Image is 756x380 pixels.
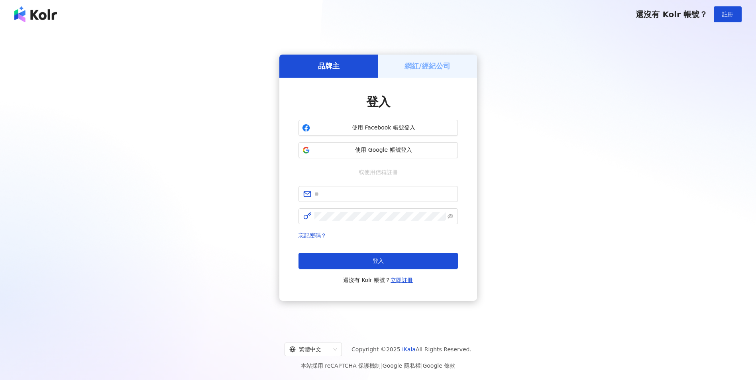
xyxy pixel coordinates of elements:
[722,11,733,18] span: 註冊
[366,95,390,109] span: 登入
[714,6,742,22] button: 註冊
[402,346,416,353] a: iKala
[448,214,453,219] span: eye-invisible
[373,258,384,264] span: 登入
[313,124,454,132] span: 使用 Facebook 帳號登入
[343,275,413,285] span: 還沒有 Kolr 帳號？
[318,61,340,71] h5: 品牌主
[298,142,458,158] button: 使用 Google 帳號登入
[421,362,423,369] span: |
[313,146,454,154] span: 使用 Google 帳號登入
[422,362,455,369] a: Google 條款
[391,277,413,283] a: 立即註冊
[636,10,707,19] span: 還沒有 Kolr 帳號？
[298,232,326,239] a: 忘記密碼？
[289,343,330,356] div: 繁體中文
[353,168,403,176] span: 或使用信箱註冊
[383,362,421,369] a: Google 隱私權
[14,6,57,22] img: logo
[351,345,471,354] span: Copyright © 2025 All Rights Reserved.
[381,362,383,369] span: |
[405,61,450,71] h5: 網紅/經紀公司
[298,120,458,136] button: 使用 Facebook 帳號登入
[298,253,458,269] button: 登入
[301,361,455,370] span: 本站採用 reCAPTCHA 保護機制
